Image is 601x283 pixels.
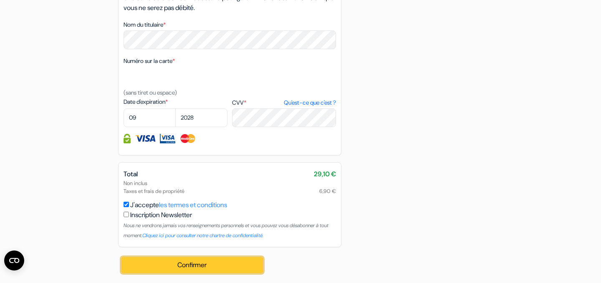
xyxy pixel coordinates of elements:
[124,134,131,143] img: Information de carte de crédit entièrement encryptée et sécurisée
[179,134,197,143] img: Master Card
[135,134,156,143] img: Visa
[4,250,24,270] button: Ouvrir le widget CMP
[142,232,263,239] a: Cliquez ici pour consulter notre chartre de confidentialité.
[124,222,328,239] small: Nous ne vendrons jamais vos renseignements personnels et vous pouvez vous désabonner à tout moment.
[124,57,175,65] label: Numéro sur la carte
[130,210,192,220] label: Inscription Newsletter
[130,200,227,210] label: J'accepte
[124,20,166,29] label: Nom du titulaire
[124,179,336,195] div: Non inclus Taxes et frais de propriété
[124,98,227,106] label: Date d'expiration
[284,98,336,107] a: Qu'est-ce que c'est ?
[160,134,175,143] img: Visa Electron
[121,257,263,273] button: Confirmer
[159,200,227,209] a: les termes et conditions
[124,170,138,178] span: Total
[314,169,336,179] span: 29,10 €
[232,98,336,107] label: CVV
[319,187,336,195] span: 6,90 €
[124,89,177,96] small: (sans tiret ou espace)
